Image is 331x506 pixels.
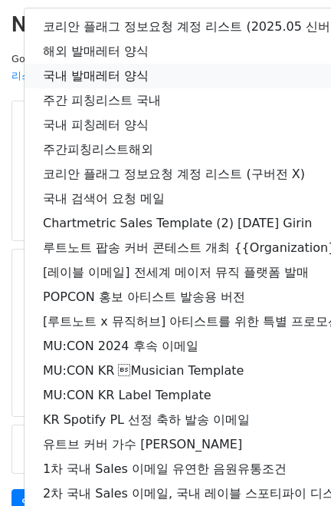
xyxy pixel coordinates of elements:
h2: New Campaign [11,12,320,38]
small: Google Sheet: [11,53,209,82]
iframe: Chat Widget [254,432,331,506]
